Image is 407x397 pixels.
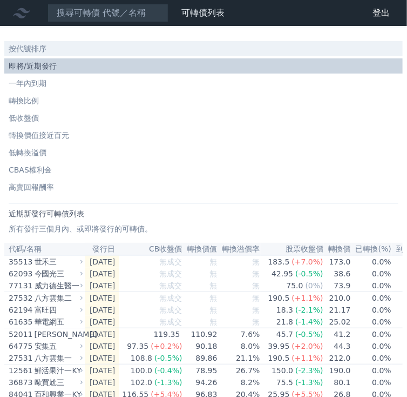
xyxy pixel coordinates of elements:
span: 無 [253,317,260,326]
a: 按代號排序 [4,41,403,56]
span: (+1.1%) [292,294,323,302]
div: 21.8 [274,316,295,327]
span: (+0.2%) [151,342,182,350]
div: 華電網五 [35,316,81,327]
li: 一年內到期 [4,78,403,89]
td: [DATE] [85,268,119,280]
span: 無 [210,281,218,290]
div: 108.8 [128,353,154,363]
div: 100.0 [128,365,154,376]
a: 低收盤價 [4,110,403,125]
span: 無成交 [160,257,182,266]
th: 轉換價值 [183,243,218,255]
span: 無 [253,281,260,290]
span: 無 [253,269,260,278]
span: 無成交 [160,306,182,314]
td: 0.0% [351,376,392,388]
div: 世禾三 [35,256,81,267]
div: 八方雲集一 [35,353,81,363]
a: 即將/近期發行 [4,58,403,74]
a: 轉換比例 [4,93,403,108]
div: 119.35 [152,329,182,340]
div: 歐買尬三 [35,377,81,388]
li: 高賣回報酬率 [4,182,403,193]
li: 轉換比例 [4,95,403,106]
li: 低轉換溢價 [4,147,403,158]
div: 八方雲集二 [35,293,81,303]
li: 按代號排序 [4,43,403,54]
td: 80.1 [324,376,351,388]
span: (-1.4%) [295,317,323,326]
td: [DATE] [85,365,119,377]
span: (0%) [306,281,323,290]
div: 18.3 [274,305,295,315]
div: 安集五 [35,341,81,352]
span: 無 [253,294,260,302]
span: 無 [253,257,260,266]
div: 75.5 [274,377,295,388]
span: 無 [210,257,218,266]
td: 0.0% [351,268,392,280]
h1: 近期新發行可轉債列表 [9,208,398,219]
span: (-0.5%) [154,354,182,362]
span: 無成交 [160,281,182,290]
td: 8.2% [218,376,261,388]
span: (+1.1%) [292,354,323,362]
span: 無 [210,317,218,326]
th: 轉換價 [324,243,351,255]
td: [DATE] [85,255,119,268]
span: 無成交 [160,294,182,302]
th: 轉換溢價率 [218,243,261,255]
span: (-0.5%) [295,269,323,278]
div: 62194 [9,305,32,315]
span: (-1.3%) [295,378,323,387]
div: 190.5 [266,353,292,363]
div: 27531 [9,353,32,363]
div: 42.95 [269,268,295,279]
th: 已轉換(%) [351,243,392,255]
p: 所有發行三個月內、或即將發行的可轉債。 [9,223,398,234]
td: 173.0 [324,255,351,268]
td: [DATE] [85,352,119,365]
td: 38.6 [324,268,351,280]
td: [DATE] [85,316,119,328]
div: 102.0 [128,377,154,388]
span: 無 [253,306,260,314]
span: (-2.3%) [295,366,323,375]
span: (-0.5%) [295,330,323,339]
td: [DATE] [85,292,119,305]
td: 8.0% [218,340,261,352]
td: 0.0% [351,340,392,352]
div: 183.5 [266,256,292,267]
td: 44.3 [324,340,351,352]
th: 代碼/名稱 [4,243,85,255]
div: 77131 [9,280,32,291]
div: 35513 [9,256,32,267]
td: 21.1% [218,352,261,365]
div: 36873 [9,377,32,388]
div: 今國光三 [35,268,81,279]
th: 股票收盤價 [261,243,324,255]
a: 低轉換溢價 [4,145,403,160]
td: 0.0% [351,304,392,316]
div: 61635 [9,316,32,327]
td: 89.86 [183,352,218,365]
td: 90.18 [183,340,218,352]
span: (+7.0%) [292,257,323,266]
td: 0.0% [351,316,392,328]
li: 轉換價值接近百元 [4,130,403,141]
td: 41.2 [324,328,351,341]
td: [DATE] [85,376,119,388]
li: CBAS權利金 [4,164,403,175]
a: 登出 [364,4,398,22]
div: 150.0 [269,365,295,376]
td: [DATE] [85,340,119,352]
div: 62093 [9,268,32,279]
div: 39.95 [266,341,292,352]
div: 45.7 [274,329,295,340]
td: 26.7% [218,365,261,377]
td: 190.0 [324,365,351,377]
th: 發行日 [85,243,119,255]
li: 即將/近期發行 [4,61,403,71]
a: 一年內到期 [4,76,403,91]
